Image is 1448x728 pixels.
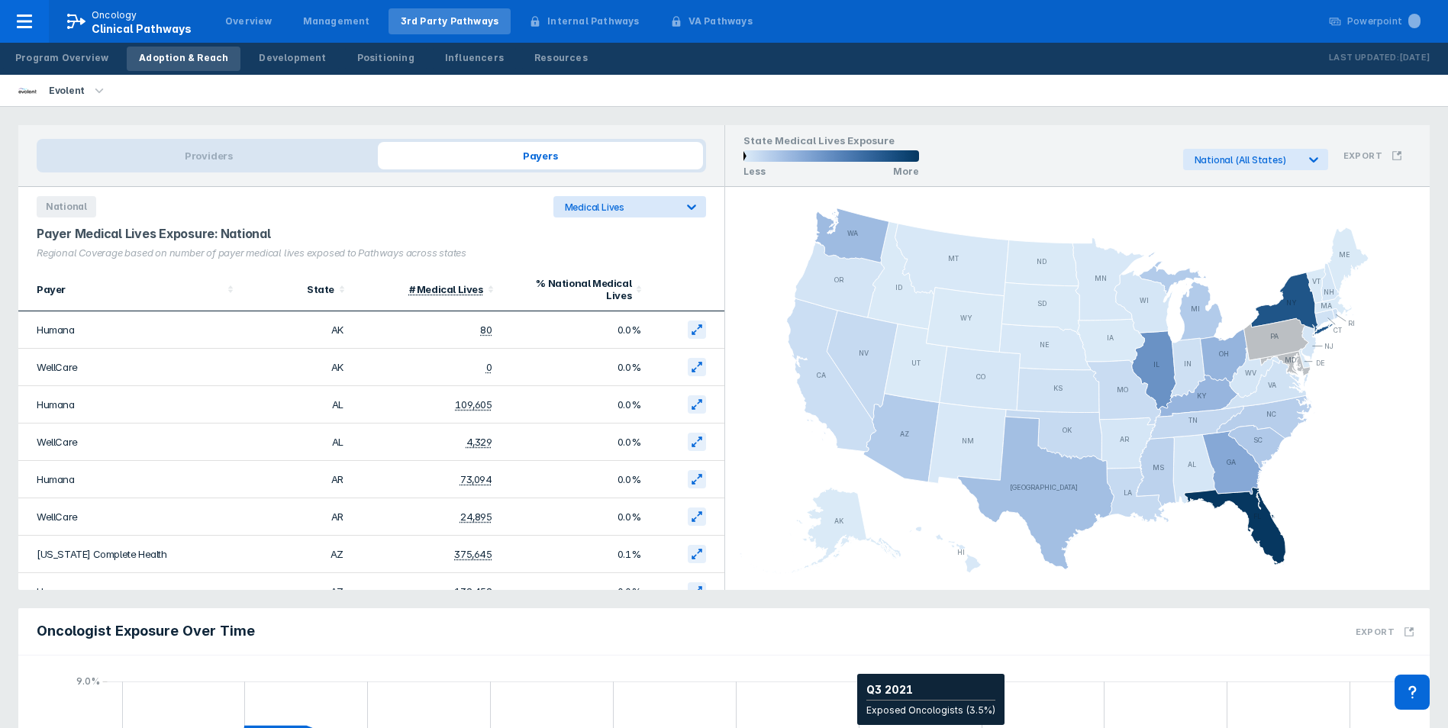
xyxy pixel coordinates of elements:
[345,47,427,71] a: Positioning
[893,166,919,177] p: More
[689,14,753,28] div: VA Pathways
[92,8,137,22] p: Oncology
[127,47,240,71] a: Adoption & Reach
[37,283,223,295] div: Payer
[1395,675,1430,710] div: Contact Support
[743,134,919,150] h1: State Medical Lives Exposure
[357,51,414,65] div: Positioning
[565,201,676,213] div: Medical Lives
[18,386,241,424] td: Humana
[511,277,632,301] div: % National Medical Lives
[378,142,703,169] span: Payers
[18,461,241,498] td: Humana
[37,622,255,640] span: Oncologist Exposure Over Time
[37,247,706,259] div: Regional Coverage based on number of payer medical lives exposed to Pathways across states
[466,436,492,449] div: 4,329
[547,14,639,28] div: Internal Pathways
[241,424,353,461] td: AL
[15,51,108,65] div: Program Overview
[1356,627,1395,637] h3: Export
[1334,141,1411,170] button: Export
[241,461,353,498] td: AR
[743,166,766,177] p: Less
[3,47,121,71] a: Program Overview
[259,51,326,65] div: Development
[18,536,241,573] td: [US_STATE] Complete Health
[454,549,492,561] div: 375,645
[1329,50,1399,66] p: Last Updated:
[18,349,241,386] td: WellCare
[401,14,499,28] div: 3rd Party Pathways
[250,283,334,295] div: State
[241,386,353,424] td: AL
[480,324,492,337] div: 80
[1399,50,1430,66] p: [DATE]
[303,14,370,28] div: Management
[241,311,353,349] td: AK
[18,573,241,610] td: Humana
[433,47,516,71] a: Influencers
[241,498,353,536] td: AR
[445,51,504,65] div: Influencers
[409,284,483,296] div: # Medical Lives
[501,424,650,461] td: 0.0%
[460,511,492,523] div: 24,895
[40,142,378,169] span: Providers
[1195,154,1298,166] div: National (All States)
[534,51,588,65] div: Resources
[18,82,37,100] img: new-century-health
[501,536,650,573] td: 0.1%
[486,362,492,374] div: 0
[291,8,382,34] a: Management
[501,573,650,610] td: 0.0%
[1343,150,1382,161] h3: Export
[455,399,492,411] div: 109,605
[501,386,650,424] td: 0.0%
[139,51,228,65] div: Adoption & Reach
[522,47,600,71] a: Resources
[241,349,353,386] td: AK
[43,80,91,101] div: Evolent
[454,586,492,598] div: 132,452
[1347,14,1421,28] div: Powerpoint
[501,311,650,349] td: 0.0%
[37,196,96,217] span: National
[18,424,241,461] td: WellCare
[76,675,100,687] text: 9.0%
[18,498,241,536] td: WellCare
[247,47,338,71] a: Development
[225,14,273,28] div: Overview
[241,536,353,573] td: AZ
[460,474,492,486] div: 73,094
[241,573,353,610] td: AZ
[1346,614,1424,649] button: Export
[389,8,511,34] a: 3rd Party Pathways
[501,349,650,386] td: 0.0%
[37,227,706,241] div: Payer Medical Lives Exposure: National
[501,498,650,536] td: 0.0%
[213,8,285,34] a: Overview
[501,461,650,498] td: 0.0%
[18,311,241,349] td: Humana
[92,22,192,35] span: Clinical Pathways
